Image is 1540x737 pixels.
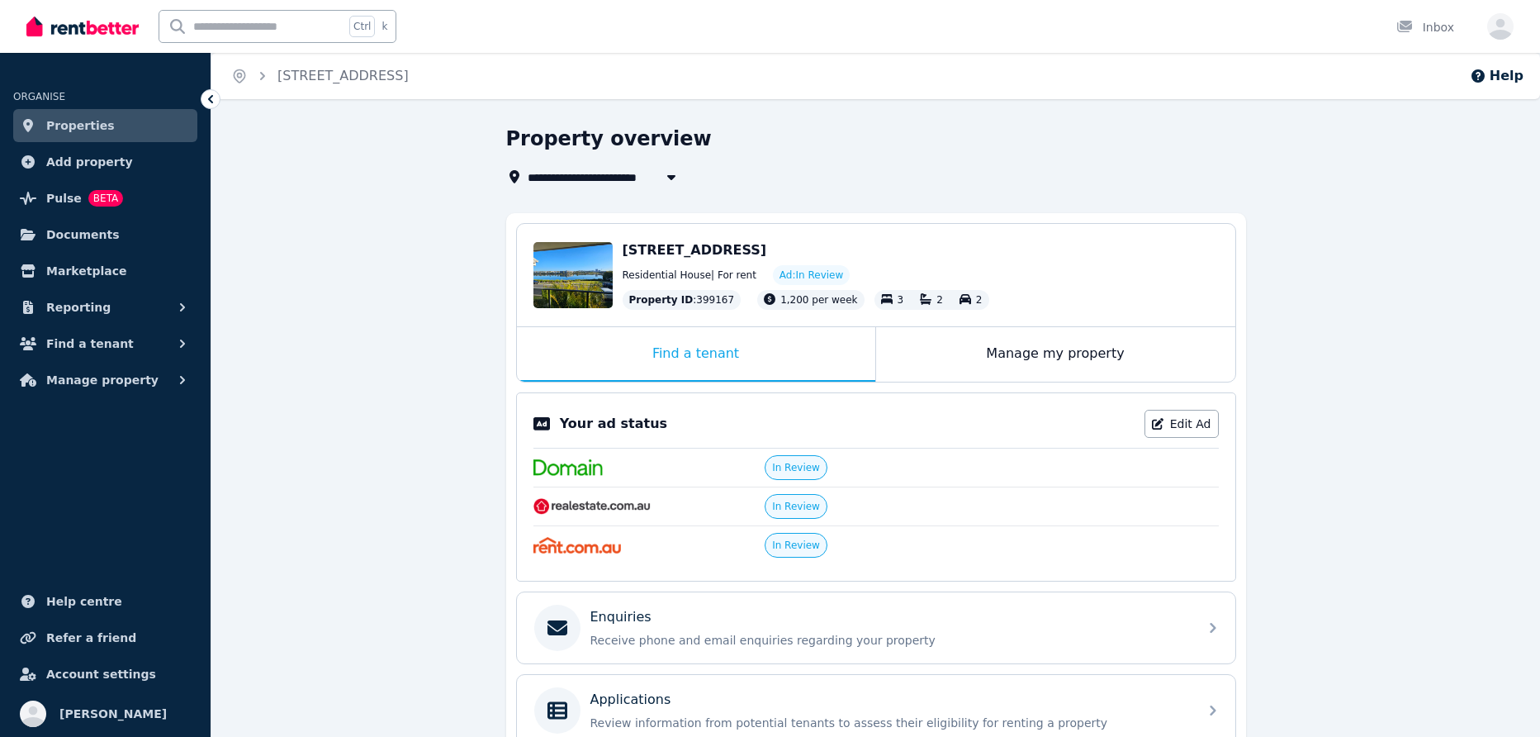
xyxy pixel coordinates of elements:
[46,297,111,317] span: Reporting
[772,500,820,513] span: In Review
[46,225,120,245] span: Documents
[623,269,756,282] span: Residential House | For rent
[46,370,159,390] span: Manage property
[13,364,197,397] button: Manage property
[517,327,875,382] div: Find a tenant
[976,294,983,306] span: 2
[46,152,133,172] span: Add property
[46,334,134,354] span: Find a tenant
[506,126,712,152] h1: Property overview
[780,294,857,306] span: 1,200 per week
[13,182,197,215] a: PulseBETA
[1470,66,1523,86] button: Help
[590,715,1188,731] p: Review information from potential tenants to assess their eligibility for renting a property
[46,592,122,611] span: Help centre
[629,293,694,307] span: Property ID
[13,254,197,288] a: Marketplace
[560,414,667,434] p: Your ad status
[13,327,197,360] button: Find a tenant
[623,290,742,310] div: : 399167
[59,704,167,724] span: [PERSON_NAME]
[277,68,409,83] a: [STREET_ADDRESS]
[13,621,197,654] a: Refer a friend
[46,664,156,684] span: Account settings
[772,461,820,474] span: In Review
[623,242,767,258] span: [STREET_ADDRESS]
[46,628,136,648] span: Refer a friend
[46,188,82,208] span: Pulse
[13,658,197,691] a: Account settings
[1144,410,1219,438] a: Edit Ad
[26,14,139,39] img: RentBetter
[898,294,904,306] span: 3
[1396,19,1454,36] div: Inbox
[779,269,843,282] span: Ad: In Review
[13,585,197,618] a: Help centre
[590,632,1188,649] p: Receive phone and email enquiries regarding your property
[13,145,197,178] a: Add property
[13,218,197,251] a: Documents
[533,498,652,515] img: RealEstate.com.au
[533,537,622,554] img: Rent.com.au
[349,16,375,37] span: Ctrl
[936,294,943,306] span: 2
[876,327,1235,382] div: Manage my property
[590,607,652,627] p: Enquiries
[533,459,603,476] img: Domain.com.au
[517,592,1235,663] a: EnquiriesReceive phone and email enquiries regarding your property
[46,116,115,136] span: Properties
[13,109,197,142] a: Properties
[381,20,387,33] span: k
[88,190,123,207] span: BETA
[772,539,820,552] span: In Review
[13,291,197,324] button: Reporting
[46,261,126,281] span: Marketplace
[211,53,429,99] nav: Breadcrumb
[590,690,671,710] p: Applications
[13,91,65,102] span: ORGANISE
